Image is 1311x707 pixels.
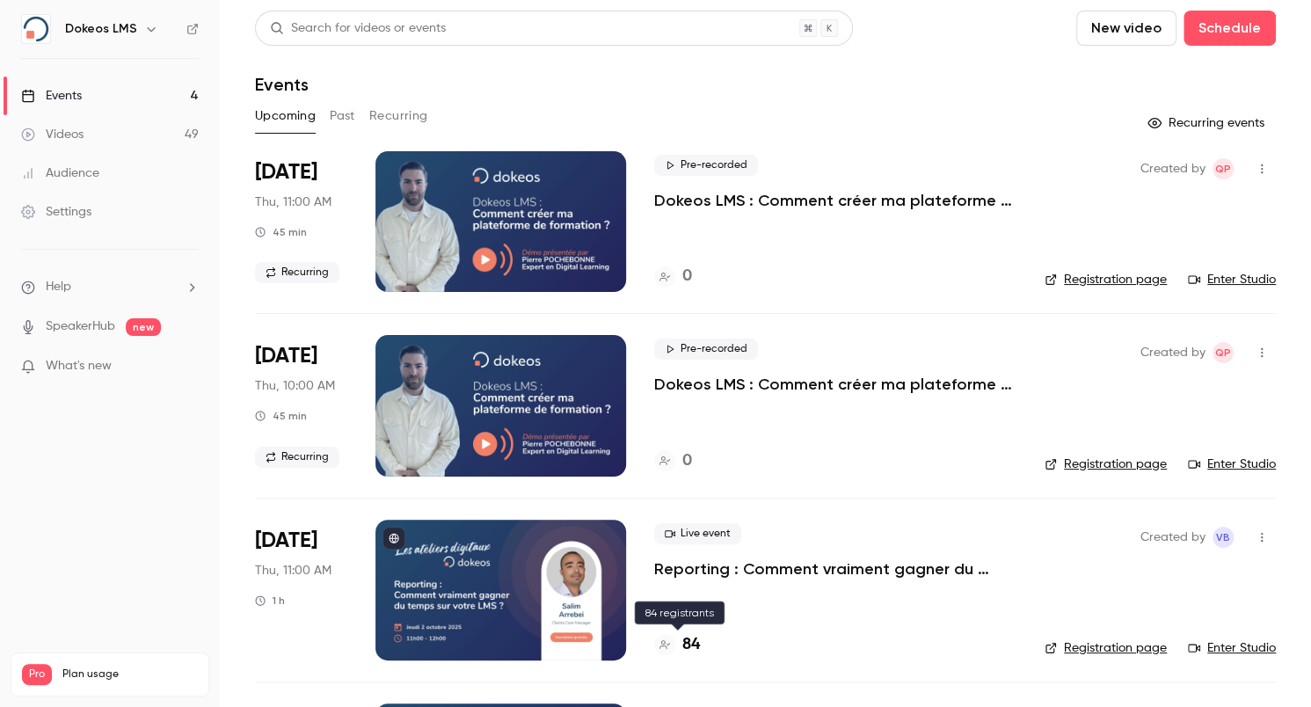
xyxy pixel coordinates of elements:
a: Dokeos LMS : Comment créer ma plateforme de formation ? [654,374,1016,395]
a: 0 [654,265,692,288]
a: Registration page [1045,271,1167,288]
iframe: Noticeable Trigger [178,359,199,375]
h4: 84 [682,633,700,657]
a: 84 [654,633,700,657]
h4: 0 [682,265,692,288]
span: Created by [1140,342,1205,363]
a: Registration page [1045,639,1167,657]
span: Quentin partenaires@dokeos.com [1213,342,1234,363]
span: Recurring [255,262,339,283]
div: 1 h [255,594,285,608]
span: Qp [1215,158,1231,179]
span: Created by [1140,158,1205,179]
div: Audience [21,164,99,182]
span: Live event [654,523,741,544]
span: Quentin partenaires@dokeos.com [1213,158,1234,179]
span: Pre-recorded [654,339,758,360]
span: What's new [46,357,112,375]
span: Thu, 10:00 AM [255,377,335,395]
li: help-dropdown-opener [21,278,199,296]
span: Thu, 11:00 AM [255,562,331,579]
a: Registration page [1045,456,1167,473]
button: Upcoming [255,102,316,130]
a: SpeakerHub [46,317,115,336]
span: Pre-recorded [654,155,758,176]
div: Oct 2 Thu, 10:00 AM (Europe/Paris) [255,335,347,476]
button: Recurring [369,102,428,130]
div: 45 min [255,225,307,239]
div: Videos [21,126,84,143]
a: Enter Studio [1188,456,1276,473]
h6: Dokeos LMS [65,20,137,38]
div: Search for videos or events [270,19,446,38]
span: Thu, 11:00 AM [255,193,331,211]
span: [DATE] [255,527,317,555]
span: new [126,318,161,336]
span: [DATE] [255,158,317,186]
button: Schedule [1184,11,1276,46]
button: Recurring events [1140,109,1276,137]
div: Events [21,87,82,105]
a: Enter Studio [1188,639,1276,657]
span: Vasileos Beck [1213,527,1234,548]
span: Plan usage [62,667,198,681]
div: Settings [21,203,91,221]
span: Qp [1215,342,1231,363]
img: Dokeos LMS [22,15,50,43]
h4: 0 [682,449,692,473]
a: Enter Studio [1188,271,1276,288]
a: 0 [654,449,692,473]
div: Oct 2 Thu, 11:00 AM (Europe/Paris) [255,520,347,660]
span: VB [1216,527,1230,548]
span: Created by [1140,527,1205,548]
button: New video [1076,11,1176,46]
h1: Events [255,74,309,95]
span: [DATE] [255,342,317,370]
span: Recurring [255,447,339,468]
div: 45 min [255,409,307,423]
a: Reporting : Comment vraiment gagner du temps sur votre LMS ? [654,558,1016,579]
span: Pro [22,664,52,685]
div: Sep 25 Thu, 11:00 AM (Europe/Paris) [255,151,347,292]
span: Help [46,278,71,296]
a: Dokeos LMS : Comment créer ma plateforme de formation ? [654,190,1016,211]
button: Past [330,102,355,130]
